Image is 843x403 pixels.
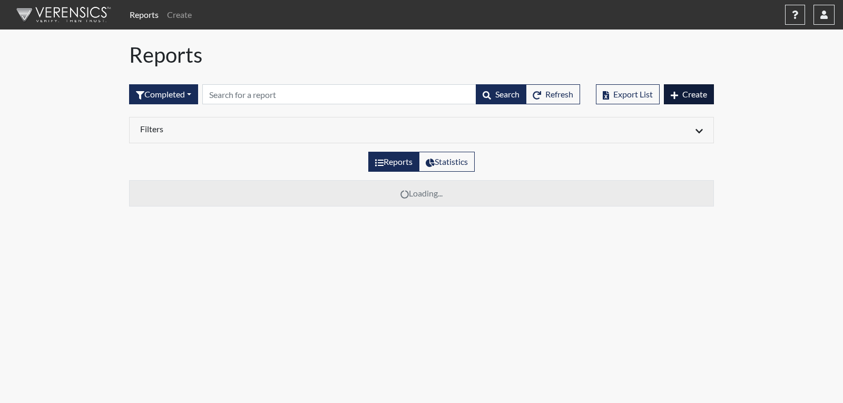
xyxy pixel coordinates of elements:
[613,89,653,99] span: Export List
[129,42,714,67] h1: Reports
[526,84,580,104] button: Refresh
[163,4,196,25] a: Create
[129,84,198,104] div: Filter by interview status
[419,152,475,172] label: View statistics about completed interviews
[596,84,660,104] button: Export List
[368,152,419,172] label: View the list of reports
[130,181,714,207] td: Loading...
[129,84,198,104] button: Completed
[140,124,414,134] h6: Filters
[125,4,163,25] a: Reports
[545,89,573,99] span: Refresh
[476,84,526,104] button: Search
[682,89,707,99] span: Create
[495,89,519,99] span: Search
[664,84,714,104] button: Create
[202,84,476,104] input: Search by Registration ID, Interview Number, or Investigation Name.
[132,124,711,136] div: Click to expand/collapse filters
